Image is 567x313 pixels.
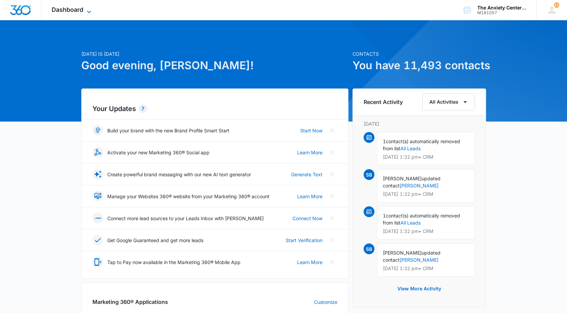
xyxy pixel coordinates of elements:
h1: You have 11,493 contacts [352,57,486,74]
a: [PERSON_NAME] [400,183,438,188]
h2: Marketing 360® Applications [92,298,168,306]
p: Build your brand with the new Brand Profile Smart Start [107,127,229,134]
p: [DATE] [364,120,475,127]
p: [DATE] 1:32 pm • CRM [383,155,469,159]
p: Tap to Pay now available in the Marketing 360® Mobile App [107,259,240,266]
p: Manage your Websites 360® website from your Marketing 360® account [107,193,270,200]
p: Activate your new Marketing 360® Social app [107,149,209,156]
p: [DATE] 1:32 pm • CRM [383,192,469,197]
p: [DATE] 1:32 pm • CRM [383,266,469,271]
a: Learn More [297,259,322,266]
a: Generate Text [291,171,322,178]
button: Close [327,257,337,267]
button: Close [327,147,337,158]
div: 7 [139,105,147,113]
span: 1 [383,213,386,218]
p: Get Google Guaranteed and get more leads [107,237,203,244]
button: Close [327,125,337,136]
button: View More Activity [391,281,448,297]
p: Create powerful brand messaging with our new AI text generator [107,171,251,178]
p: Contacts [352,50,486,57]
p: [DATE] is [DATE] [81,50,348,57]
div: account name [477,5,527,10]
span: SB [364,243,374,254]
a: Customize [314,298,337,306]
a: All Leads [400,146,421,151]
button: Close [327,169,337,180]
button: Close [327,191,337,202]
span: [PERSON_NAME] [383,176,422,181]
h1: Good evening, [PERSON_NAME]! [81,57,348,74]
span: contact(s) automatically removed from list [383,138,460,151]
h2: Your Updates [92,104,337,114]
p: Connect more lead sources to your Leads Inbox with [PERSON_NAME] [107,215,264,222]
span: 22 [554,2,559,8]
span: contact(s) automatically removed from list [383,213,460,226]
a: [PERSON_NAME] [400,257,438,263]
p: [DATE] 1:32 pm • CRM [383,229,469,234]
a: Start Verification [286,237,322,244]
a: Start Now [300,127,322,134]
span: Dashboard [52,6,83,13]
button: Close [327,213,337,224]
span: SB [364,169,374,180]
button: Close [327,235,337,245]
h6: Recent Activity [364,98,403,106]
span: 1 [383,138,386,144]
span: [PERSON_NAME] [383,250,422,256]
a: Learn More [297,149,322,156]
div: account id [477,10,527,15]
a: Connect Now [292,215,322,222]
div: notifications count [554,2,559,8]
button: All Activities [422,94,475,110]
a: Learn More [297,193,322,200]
a: All Leads [400,220,421,226]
